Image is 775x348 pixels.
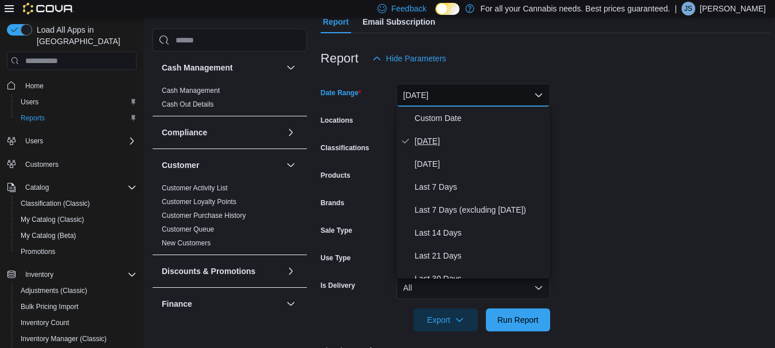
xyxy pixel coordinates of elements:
[25,136,43,146] span: Users
[21,268,137,281] span: Inventory
[153,181,307,255] div: Customer
[16,111,49,125] a: Reports
[414,308,478,331] button: Export
[16,245,60,259] a: Promotions
[162,86,220,95] span: Cash Management
[23,3,74,14] img: Cova
[25,183,49,192] span: Catalog
[11,244,141,260] button: Promotions
[16,300,83,314] a: Bulk Pricing Import
[396,84,550,107] button: [DATE]
[321,52,359,65] h3: Report
[162,62,282,73] button: Cash Management
[2,179,141,195] button: Catalog
[21,158,63,171] a: Customers
[162,183,228,193] span: Customer Activity List
[162,127,282,138] button: Compliance
[162,225,214,233] a: Customer Queue
[415,226,546,240] span: Last 14 Days
[321,143,369,153] label: Classifications
[396,107,550,279] div: Select listbox
[162,225,214,234] span: Customer Queue
[11,315,141,331] button: Inventory Count
[162,159,282,171] button: Customer
[162,298,282,310] button: Finance
[16,213,89,226] a: My Catalog (Classic)
[2,267,141,283] button: Inventory
[162,198,236,206] a: Customer Loyalty Points
[684,2,692,15] span: JS
[21,79,48,93] a: Home
[16,197,137,210] span: Classification (Classic)
[16,284,92,298] a: Adjustments (Classic)
[16,245,137,259] span: Promotions
[321,198,344,208] label: Brands
[284,264,298,278] button: Discounts & Promotions
[21,157,137,171] span: Customers
[32,24,137,47] span: Load All Apps in [GEOGRAPHIC_DATA]
[415,157,546,171] span: [DATE]
[162,239,211,247] a: New Customers
[21,231,76,240] span: My Catalog (Beta)
[323,10,349,33] span: Report
[11,110,141,126] button: Reports
[16,332,137,346] span: Inventory Manager (Classic)
[11,195,141,212] button: Classification (Classic)
[321,88,361,97] label: Date Range
[700,2,766,15] p: [PERSON_NAME]
[25,160,59,169] span: Customers
[21,247,56,256] span: Promotions
[21,134,137,148] span: Users
[16,229,81,243] a: My Catalog (Beta)
[363,10,435,33] span: Email Subscription
[162,298,192,310] h3: Finance
[16,229,137,243] span: My Catalog (Beta)
[162,62,233,73] h3: Cash Management
[162,87,220,95] a: Cash Management
[396,276,550,299] button: All
[284,158,298,172] button: Customer
[415,203,546,217] span: Last 7 Days (excluding [DATE])
[321,253,350,263] label: Use Type
[21,114,45,123] span: Reports
[11,94,141,110] button: Users
[21,268,58,281] button: Inventory
[321,281,355,290] label: Is Delivery
[11,212,141,228] button: My Catalog (Classic)
[16,213,137,226] span: My Catalog (Classic)
[21,318,69,327] span: Inventory Count
[681,2,695,15] div: Jay Stewart
[153,84,307,116] div: Cash Management
[415,249,546,263] span: Last 21 Days
[21,181,137,194] span: Catalog
[11,283,141,299] button: Adjustments (Classic)
[21,78,137,92] span: Home
[321,171,350,180] label: Products
[16,95,43,109] a: Users
[162,197,236,206] span: Customer Loyalty Points
[486,308,550,331] button: Run Report
[284,297,298,311] button: Finance
[162,265,255,277] h3: Discounts & Promotions
[162,127,207,138] h3: Compliance
[435,3,459,15] input: Dark Mode
[162,265,282,277] button: Discounts & Promotions
[420,308,471,331] span: Export
[16,111,137,125] span: Reports
[415,272,546,286] span: Last 30 Days
[162,212,246,220] a: Customer Purchase History
[21,286,87,295] span: Adjustments (Classic)
[2,133,141,149] button: Users
[415,180,546,194] span: Last 7 Days
[16,284,137,298] span: Adjustments (Classic)
[11,228,141,244] button: My Catalog (Beta)
[368,47,451,70] button: Hide Parameters
[16,332,111,346] a: Inventory Manager (Classic)
[2,77,141,93] button: Home
[321,226,352,235] label: Sale Type
[162,100,214,109] span: Cash Out Details
[21,97,38,107] span: Users
[391,3,426,14] span: Feedback
[21,134,48,148] button: Users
